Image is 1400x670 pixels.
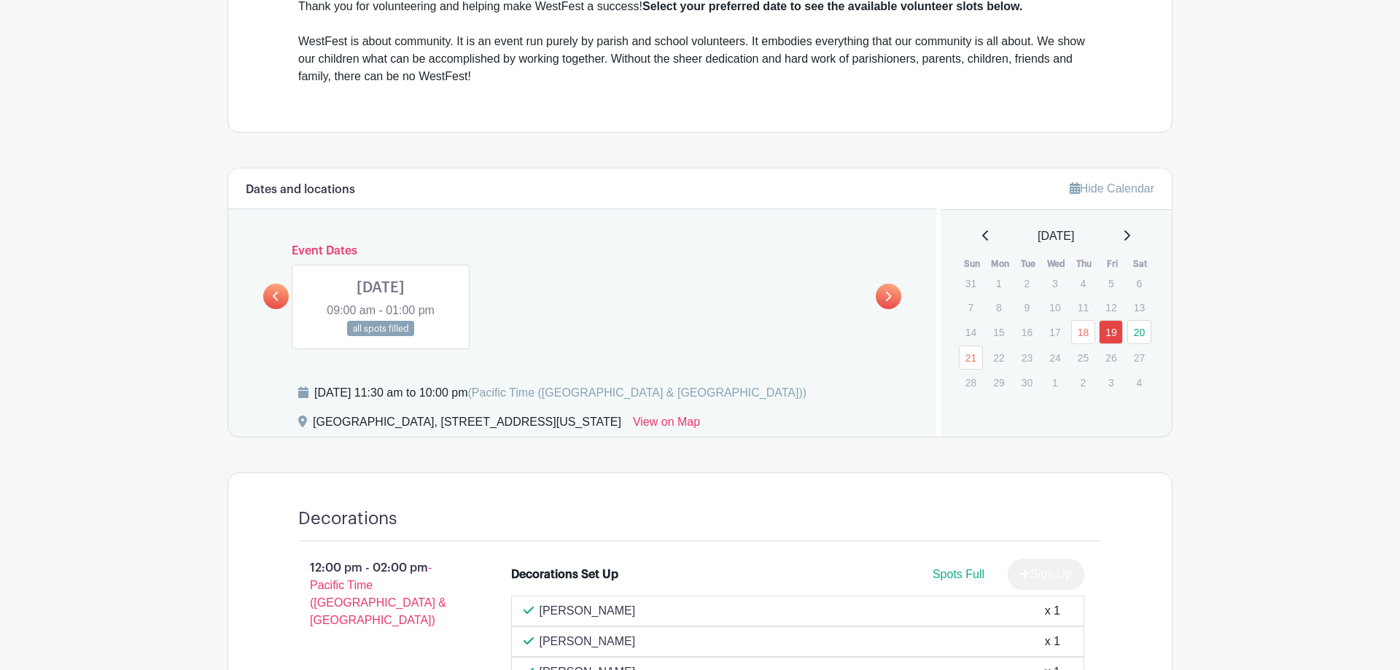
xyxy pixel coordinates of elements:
p: 14 [959,321,983,343]
p: 27 [1127,346,1151,369]
a: 19 [1099,320,1123,344]
p: 2 [1071,371,1095,394]
p: 12:00 pm - 02:00 pm [275,553,488,635]
th: Tue [1014,257,1043,271]
p: [PERSON_NAME] [540,602,636,620]
th: Sun [958,257,987,271]
p: 23 [1015,346,1039,369]
p: 28 [959,371,983,394]
p: 1 [987,272,1011,295]
div: x 1 [1045,602,1060,620]
p: 26 [1099,346,1123,369]
th: Sat [1127,257,1155,271]
span: (Pacific Time ([GEOGRAPHIC_DATA] & [GEOGRAPHIC_DATA])) [467,386,806,399]
p: 4 [1127,371,1151,394]
p: 17 [1043,321,1067,343]
div: [GEOGRAPHIC_DATA], [STREET_ADDRESS][US_STATE] [313,413,621,437]
p: 7 [959,296,983,319]
p: 2 [1015,272,1039,295]
p: 13 [1127,296,1151,319]
p: 25 [1071,346,1095,369]
p: 31 [959,272,983,295]
p: 24 [1043,346,1067,369]
div: Decorations Set Up [511,566,618,583]
p: 16 [1015,321,1039,343]
a: 20 [1127,320,1151,344]
div: x 1 [1045,633,1060,650]
th: Mon [986,257,1014,271]
p: 30 [1015,371,1039,394]
p: 4 [1071,272,1095,295]
a: View on Map [633,413,700,437]
p: 9 [1015,296,1039,319]
p: 8 [987,296,1011,319]
p: 6 [1127,272,1151,295]
p: 22 [987,346,1011,369]
p: 29 [987,371,1011,394]
p: [PERSON_NAME] [540,633,636,650]
div: [DATE] 11:30 am to 10:00 pm [314,384,806,402]
span: Spots Full [933,568,984,580]
h6: Dates and locations [246,183,355,197]
div: WestFest is about community. It is an event run purely by parish and school volunteers. It embodi... [298,33,1102,85]
p: 1 [1043,371,1067,394]
th: Wed [1042,257,1070,271]
p: 3 [1043,272,1067,295]
a: Hide Calendar [1070,182,1154,195]
p: 15 [987,321,1011,343]
p: 11 [1071,296,1095,319]
p: 5 [1099,272,1123,295]
th: Thu [1070,257,1099,271]
p: 12 [1099,296,1123,319]
th: Fri [1098,257,1127,271]
p: 10 [1043,296,1067,319]
p: 3 [1099,371,1123,394]
a: 18 [1071,320,1095,344]
h6: Event Dates [289,244,876,258]
span: [DATE] [1038,227,1074,245]
h4: Decorations [298,508,397,529]
a: 21 [959,346,983,370]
